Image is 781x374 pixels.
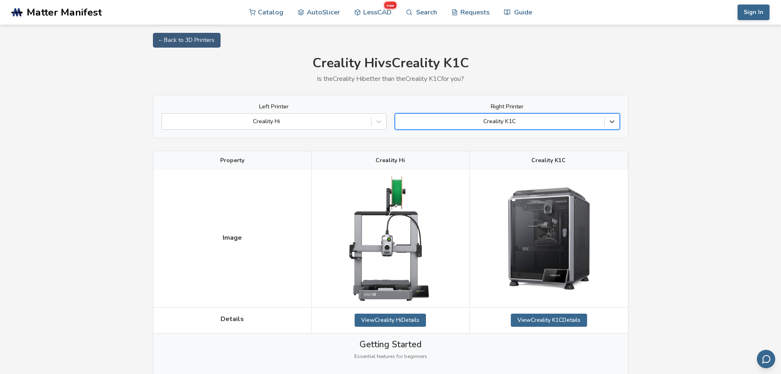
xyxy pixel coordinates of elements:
span: Matter Manifest [27,7,102,18]
label: Left Printer [162,103,387,110]
input: Creality Hi [166,118,168,125]
span: Image [223,234,242,241]
span: Property [220,157,244,164]
button: Send feedback via email [757,350,775,368]
p: Is the Creality Hi better than the Creality K1C for you? [153,75,628,83]
span: Getting Started [360,340,421,349]
a: ViewCreality K1CDetails [511,314,587,327]
img: Creality Hi [349,176,431,301]
span: Essential features for beginners [354,354,427,360]
button: Sign In [738,5,770,20]
a: ← Back to 3D Printers [153,33,221,48]
span: Creality K1C [531,157,566,164]
h1: Creality Hi vs Creality K1C [153,56,628,71]
label: Right Printer [395,103,620,110]
span: new [384,2,396,9]
span: Creality Hi [376,157,405,164]
img: Creality K1C [508,187,590,290]
span: Details [221,315,244,323]
a: ViewCreality HiDetails [355,314,426,327]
